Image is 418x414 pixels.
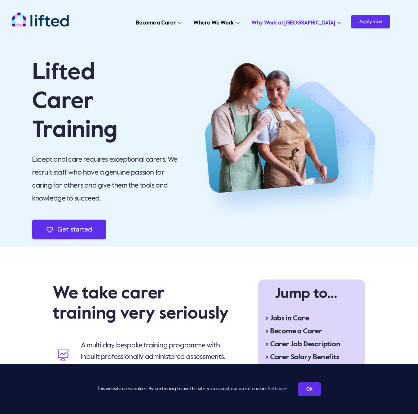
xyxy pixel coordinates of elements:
span: > Carer Job Description [265,339,340,350]
p: Lifted Carer Training [32,58,181,145]
a: lifted-logo [12,12,69,19]
a: OK [298,382,321,396]
a: Get started [32,220,106,239]
p: We take carer training very seriously [53,284,242,324]
a: > Jobs in Care [258,312,353,325]
a: Become a Carer [134,11,184,32]
nav: Carer Jobs Menu [107,11,390,32]
a: Apply now [351,11,390,32]
img: Training – Hero Image [196,54,386,223]
span: Get started [57,226,92,233]
span: A multi day bespoke training programme with inbuilt professionally administered assessments. [81,342,225,361]
a: Where We Work [191,11,242,32]
a: Why Work at [GEOGRAPHIC_DATA] [249,11,344,32]
span: > Carer Salary Benefits [265,352,339,363]
span: Why Work at [GEOGRAPHIC_DATA] [251,17,335,29]
a: > Carer Job Description [258,338,353,351]
span: Apply now [351,15,390,28]
h2: Jump to… [258,284,353,303]
span: > Become a Carer [265,326,322,337]
a: > Carer Salary Benefits [258,351,353,364]
a: > Become a Carer [258,325,353,338]
span: This website uses cookies. By continuing to use this site, you accept our use of cookies. [97,383,287,395]
a: > Carer Jobs FAQ’s [258,364,353,377]
img: Vector (9) [57,350,69,361]
span: Where We Work [193,17,234,29]
a: Settings [268,387,287,391]
p: Exceptional care requires exceptional carers. We recruit staff who have a genuine passion for car... [32,153,181,205]
span: Become a Carer [136,17,175,29]
span: > Jobs in Care [265,313,309,324]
